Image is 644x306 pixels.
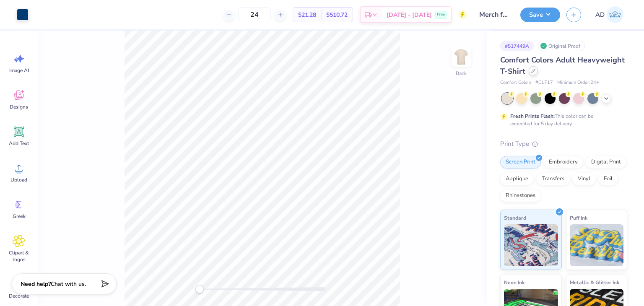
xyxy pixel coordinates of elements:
[570,213,587,222] span: Puff Ink
[13,213,26,220] span: Greek
[500,189,541,202] div: Rhinestones
[456,70,467,77] div: Back
[607,6,623,23] img: Anjali Dilish
[557,79,599,86] span: Minimum Order: 24 +
[387,10,432,19] span: [DATE] - [DATE]
[10,104,28,110] span: Designs
[592,6,627,23] a: AD
[504,224,558,266] img: Standard
[570,224,624,266] img: Puff Ink
[21,280,51,288] strong: Need help?
[10,176,27,183] span: Upload
[298,10,316,19] span: $21.28
[570,278,619,287] span: Metallic & Glitter Ink
[437,12,445,18] span: Free
[595,10,605,20] span: AD
[535,79,553,86] span: # C1717
[500,55,625,76] span: Comfort Colors Adult Heavyweight T-Shirt
[51,280,86,288] span: Chat with us.
[500,156,541,169] div: Screen Print
[500,79,531,86] span: Comfort Colors
[195,285,204,293] div: Accessibility label
[510,112,613,127] div: This color can be expedited for 5 day delivery.
[5,249,33,263] span: Clipart & logos
[510,113,555,119] strong: Fresh Prints Flash:
[500,173,534,185] div: Applique
[9,67,29,74] span: Image AI
[598,173,618,185] div: Foil
[536,173,570,185] div: Transfers
[543,156,583,169] div: Embroidery
[500,139,627,149] div: Print Type
[504,278,525,287] span: Neon Ink
[520,8,560,22] button: Save
[453,49,470,65] img: Back
[9,140,29,147] span: Add Text
[473,6,514,23] input: Untitled Design
[586,156,626,169] div: Digital Print
[9,293,29,299] span: Decorate
[238,7,271,22] input: – –
[538,41,585,51] div: Original Proof
[572,173,596,185] div: Vinyl
[504,213,526,222] span: Standard
[326,10,348,19] span: $510.72
[500,41,534,51] div: # 517449A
